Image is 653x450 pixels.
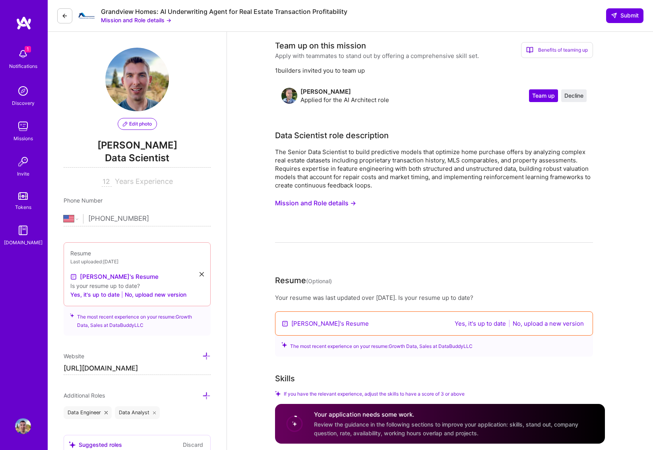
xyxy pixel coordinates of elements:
[70,250,91,257] span: Resume
[18,192,28,200] img: tokens
[121,290,123,299] span: |
[15,203,31,211] div: Tokens
[88,207,211,230] input: +1 (000) 000-0000
[105,411,108,414] i: icon Close
[275,66,593,75] div: 1 builders invited you to team up
[275,391,281,396] i: Check
[15,46,31,62] img: bell
[64,362,211,375] input: http://...
[64,197,103,204] span: Phone Number
[564,92,583,100] span: Decline
[15,118,31,134] img: teamwork
[606,8,643,23] button: Submit
[69,441,76,448] i: icon SuggestedTeams
[314,411,595,419] h4: Your application needs some work.
[70,257,204,266] div: Last uploaded: [DATE]
[4,238,43,247] div: [DOMAIN_NAME]
[275,294,593,302] div: Your resume was last updated over [DATE]. Is your resume up to date?
[123,120,152,127] span: Edit photo
[64,353,84,359] span: Website
[275,274,332,287] div: Resume
[125,290,186,299] button: No, upload new version
[13,418,33,434] a: User Avatar
[281,88,297,104] img: Scott Swain
[282,321,288,327] img: Resume
[15,83,31,99] img: discovery
[275,129,389,141] div: Data Scientist role description
[611,12,617,19] i: icon SendLight
[70,274,77,280] img: Resume
[284,391,465,397] span: If you have the relevant experience, adjust the skills to have a score of 3 or above
[70,313,74,318] i: icon SuggestedTeams
[102,177,112,187] input: XX
[101,16,171,24] button: Mission and Role details →
[12,99,35,107] div: Discovery
[611,12,639,19] span: Submit
[306,278,332,284] span: (Optional)
[300,88,351,95] strong: [PERSON_NAME]
[300,96,389,104] div: Applied for the AI Architect role
[64,151,211,168] span: Data Scientist
[17,170,29,178] div: Invite
[79,13,95,19] img: Company Logo
[510,319,586,328] button: No, upload a new version
[526,46,533,54] i: icon BookOpen
[291,319,369,328] a: [PERSON_NAME]'s Resume
[153,411,156,414] i: icon Close
[70,282,204,290] div: Is your resume up to date?
[69,440,122,449] div: Suggested roles
[70,290,120,299] button: Yes, it's up to date
[275,196,356,211] button: Mission and Role details →
[532,92,555,100] span: Team up
[64,139,211,151] span: [PERSON_NAME]
[200,272,204,276] i: icon Close
[64,301,211,336] div: The most recent experience on your resume: Growth Data, Sales at DataBuddyLLC
[64,406,112,419] div: Data Engineer
[25,46,31,52] span: 1
[101,8,347,16] div: Grandview Homes: AI Underwriting Agent for Real Estate Transaction Profitability
[275,373,295,384] div: Skills
[275,148,593,189] div: The Senior Data Scientist to build predictive models that optimize home purchase offers by analyz...
[521,42,593,58] div: Benefits of teaming up
[561,89,587,102] button: Decline
[529,89,558,102] button: Team up
[115,406,160,419] div: Data Analyst
[15,154,31,170] img: Invite
[15,222,31,238] img: guide book
[16,16,32,30] img: logo
[314,421,578,436] span: Review the guidance in the following sections to improve your application: skills, stand out, com...
[180,440,205,449] button: Discard
[508,320,510,327] span: |
[14,134,33,143] div: Missions
[64,392,105,399] span: Additional Roles
[275,52,479,60] div: Apply with teammates to stand out by offering a comprehensive skill set.
[70,272,159,282] a: [PERSON_NAME]'s Resume
[123,122,128,126] i: icon PencilPurple
[105,48,169,111] img: User Avatar
[62,13,68,19] i: icon LeftArrowDark
[275,332,593,357] div: The most recent experience on your resume: Growth Data, Sales at DataBuddyLLC
[115,177,173,185] span: Years Experience
[15,418,31,434] img: User Avatar
[118,118,157,130] button: Edit photo
[275,40,366,52] div: Team up on this mission
[9,62,37,70] div: Notifications
[452,319,508,328] button: Yes, it's up to date
[281,342,287,348] i: icon SuggestedTeams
